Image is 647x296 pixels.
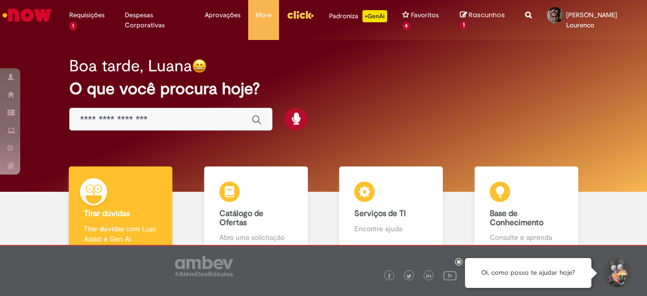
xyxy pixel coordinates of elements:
[84,224,157,244] p: Tirar dúvidas com Lupi Assist e Gen Ai
[69,80,577,98] h2: O que você procura hoje?
[192,59,207,73] img: happy-face.png
[459,166,594,254] a: Base de Conhecimento Consulte e aprenda
[387,274,392,279] img: logo_footer_facebook.png
[465,258,591,288] div: Oi, como posso te ajudar hoje?
[354,224,428,234] p: Encontre ajuda
[354,208,406,219] b: Serviços de TI
[189,166,324,254] a: Catálogo de Ofertas Abra uma solicitação
[219,208,263,228] b: Catálogo de Ofertas
[426,273,431,279] img: logo_footer_linkedin.png
[443,269,456,282] img: logo_footer_youtube.png
[84,208,130,219] b: Tirar dúvidas
[323,166,459,254] a: Serviços de TI Encontre ajuda
[469,10,505,20] span: Rascunhos
[69,10,105,20] span: Requisições
[362,10,387,22] p: +GenAi
[69,57,192,75] h2: Boa tarde, Luana
[205,10,241,20] span: Aprovações
[1,5,53,25] img: ServiceNow
[125,10,189,30] span: Despesas Corporativas
[287,7,314,22] img: click_logo_yellow_360x200.png
[219,232,293,242] p: Abra uma solicitação
[53,166,189,254] a: Tirar dúvidas Tirar dúvidas com Lupi Assist e Gen Ai
[566,11,617,29] span: [PERSON_NAME] Lourenco
[411,10,439,20] span: Favoritos
[490,208,543,228] b: Base de Conhecimento
[256,10,271,20] span: More
[175,256,233,276] img: logo_footer_ambev_rotulo_gray.png
[406,274,411,279] img: logo_footer_twitter.png
[602,258,632,288] button: Iniciar Conversa de Suporte
[402,22,411,30] span: 4
[69,22,77,30] span: 1
[460,21,468,30] span: 1
[460,11,510,29] a: Rascunhos
[490,232,563,242] p: Consulte e aprenda
[329,10,387,22] div: Padroniza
